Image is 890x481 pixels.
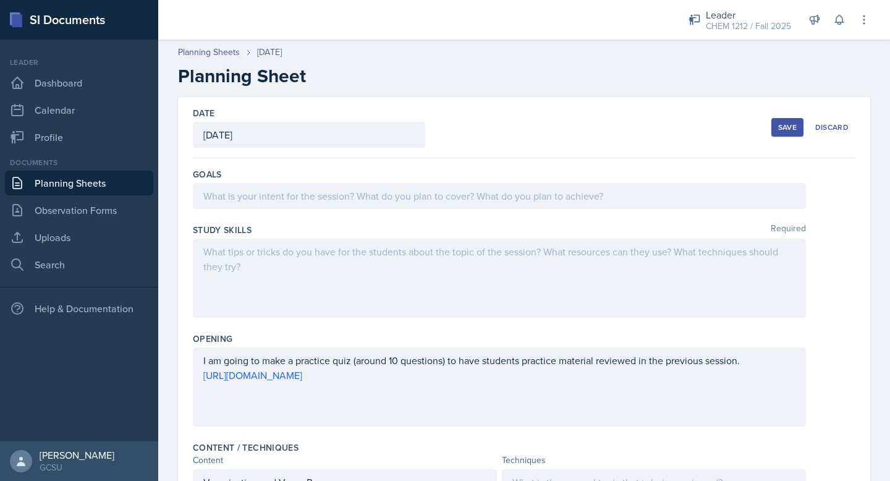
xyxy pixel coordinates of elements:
[40,449,114,461] div: [PERSON_NAME]
[5,70,153,95] a: Dashboard
[5,225,153,250] a: Uploads
[5,198,153,223] a: Observation Forms
[5,157,153,168] div: Documents
[203,353,795,368] p: I am going to make a practice quiz (around 10 questions) to have students practice material revie...
[808,118,855,137] button: Discard
[778,122,797,132] div: Save
[5,98,153,122] a: Calendar
[771,118,803,137] button: Save
[193,107,214,119] label: Date
[193,454,497,467] div: Content
[193,224,252,236] label: Study Skills
[815,122,849,132] div: Discard
[706,7,791,22] div: Leader
[5,57,153,68] div: Leader
[178,65,870,87] h2: Planning Sheet
[502,454,806,467] div: Techniques
[5,125,153,150] a: Profile
[193,333,232,345] label: Opening
[5,171,153,195] a: Planning Sheets
[40,461,114,474] div: GCSU
[178,46,240,59] a: Planning Sheets
[5,296,153,321] div: Help & Documentation
[771,224,806,236] span: Required
[257,46,282,59] div: [DATE]
[193,441,299,454] label: Content / Techniques
[193,168,222,181] label: Goals
[5,252,153,277] a: Search
[203,368,302,382] a: [URL][DOMAIN_NAME]
[706,20,791,33] div: CHEM 1212 / Fall 2025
